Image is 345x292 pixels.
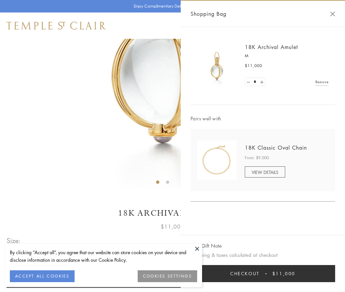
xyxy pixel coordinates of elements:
[330,12,335,16] button: Close Shopping Bag
[7,235,21,246] span: Size:
[134,3,208,10] p: Enjoy Complimentary Delivery & Returns
[10,270,75,282] button: ACCEPT ALL COOKIES
[191,251,335,259] p: Shipping & taxes calculated at checkout
[245,53,329,59] p: M
[197,140,237,180] img: N88865-OV18
[10,249,197,264] div: By clicking “Accept all”, you agree that our website can store cookies on your device and disclos...
[245,78,252,86] a: Set quantity to 0
[252,169,278,175] span: VIEW DETAILS
[245,155,269,161] span: From: $9,000
[191,242,222,250] button: Add Gift Note
[7,207,338,219] h1: 18K Archival Amulet
[315,78,329,85] a: Remove
[272,270,295,277] span: $11,000
[245,166,285,178] a: VIEW DETAILS
[191,265,335,282] button: Checkout $11,000
[138,270,197,282] button: COOKIES SETTINGS
[7,22,106,30] img: Temple St. Clair
[191,115,335,122] span: Pairs well with
[245,43,298,51] a: 18K Archival Amulet
[245,144,307,151] a: 18K Classic Oval Chain
[191,10,226,18] span: Shopping Bag
[258,78,265,86] a: Set quantity to 2
[161,222,184,231] span: $11,000
[197,46,237,85] img: 18K Archival Amulet
[245,62,262,69] span: $11,000
[230,270,260,277] span: Checkout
